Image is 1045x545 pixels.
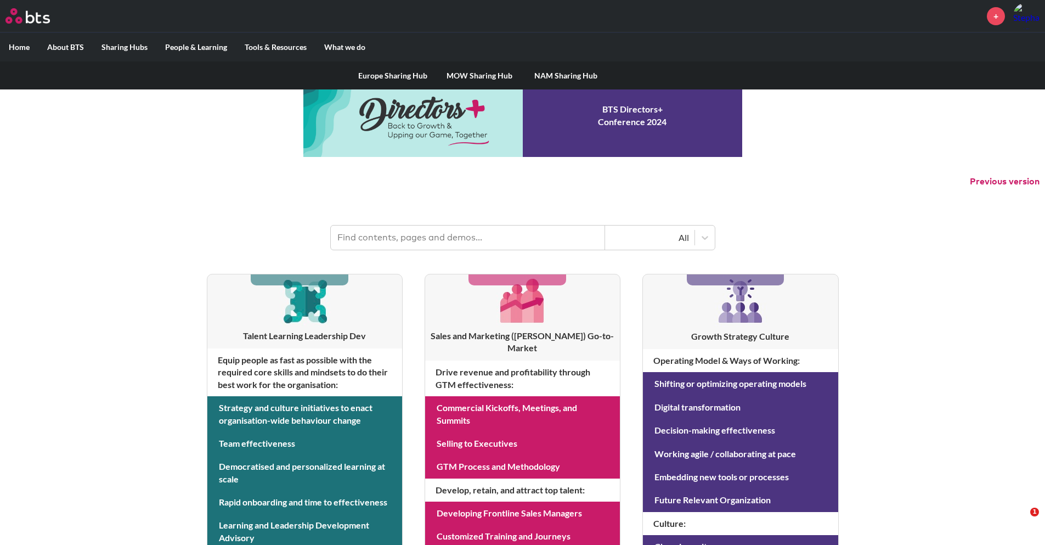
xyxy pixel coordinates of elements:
[303,75,742,157] a: Conference 2024
[496,274,549,327] img: [object Object]
[38,33,93,61] label: About BTS
[207,349,402,396] h4: Equip people as fast as possible with the required core skills and mindsets to do their best work...
[970,176,1040,188] button: Previous version
[425,479,620,502] h4: Develop, retain, and attract top talent :
[5,8,50,24] img: BTS Logo
[279,274,331,327] img: [object Object]
[643,349,838,372] h4: Operating Model & Ways of Working :
[1030,508,1039,516] span: 1
[1008,508,1034,534] iframe: Intercom live chat
[987,7,1005,25] a: +
[425,330,620,355] h3: Sales and Marketing ([PERSON_NAME]) Go-to-Market
[93,33,156,61] label: Sharing Hubs
[315,33,374,61] label: What we do
[643,512,838,535] h4: Culture :
[425,361,620,396] h4: Drive revenue and profitability through GTM effectiveness :
[331,226,605,250] input: Find contents, pages and demos...
[643,330,838,342] h3: Growth Strategy Culture
[1013,3,1040,29] img: Stephanie Reynolds
[714,274,767,327] img: [object Object]
[207,330,402,342] h3: Talent Learning Leadership Dev
[611,232,689,244] div: All
[156,33,236,61] label: People & Learning
[236,33,315,61] label: Tools & Resources
[5,8,70,24] a: Go home
[1013,3,1040,29] a: Profile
